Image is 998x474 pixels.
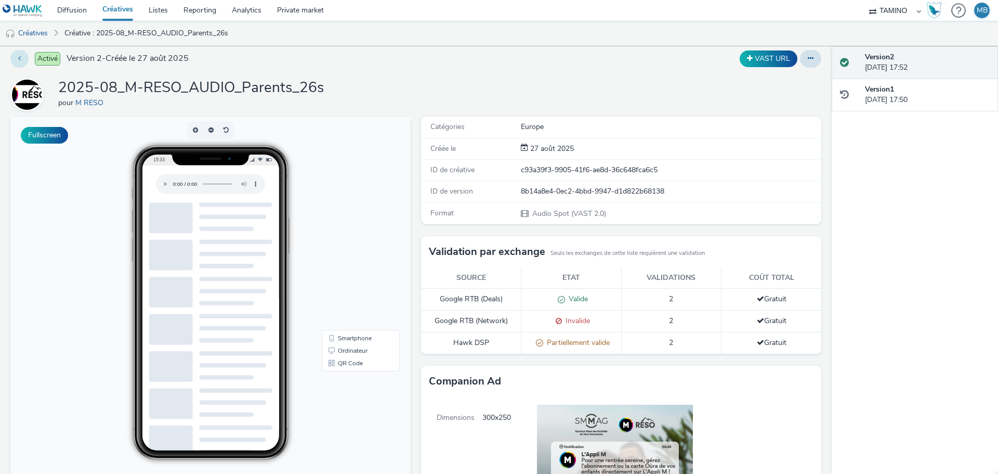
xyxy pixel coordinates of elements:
[721,267,822,289] th: Coût total
[12,80,42,110] img: M RESO
[562,316,590,326] span: Invalide
[669,316,673,326] span: 2
[565,294,588,304] span: Valide
[313,228,387,240] li: Ordinateur
[521,165,820,175] div: c93a39f3-9905-41f6-ae8d-36c648fca6c5
[58,98,75,108] span: pour
[421,267,521,289] th: Source
[740,50,797,67] button: VAST URL
[313,240,387,253] li: QR Code
[669,294,673,304] span: 2
[327,231,357,237] span: Ordinateur
[531,209,606,219] span: Audio Spot (VAST 2.0)
[67,53,189,65] span: Version 2 - Créée le 27 août 2025
[528,144,574,154] div: Création 27 août 2025, 17:50
[757,338,786,348] span: Gratuit
[737,50,800,67] div: Dupliquer la créative en un VAST URL
[21,127,68,144] button: Fullscreen
[10,89,48,99] a: M RESO
[528,144,574,153] span: 27 août 2025
[757,316,786,326] span: Gratuit
[59,21,233,46] a: Créative : 2025-08_M-RESO_AUDIO_Parents_26s
[430,122,465,132] span: Catégories
[926,2,942,19] img: Hawk Academy
[521,186,820,197] div: 8b14a8e4-0ec2-4bbd-9947-d1d822b68138
[58,78,324,98] h1: 2025-08_M-RESO_AUDIO_Parents_26s
[669,338,673,348] span: 2
[421,311,521,332] td: Google RTB (Network)
[550,249,705,258] small: Seuls les exchanges de cette liste requièrent une validation
[621,267,721,289] th: Validations
[313,215,387,228] li: Smartphone
[429,374,501,389] h3: Companion Ad
[865,52,894,62] strong: Version 2
[543,338,610,348] span: Partiellement valide
[430,208,454,218] span: Format
[327,244,352,250] span: QR Code
[926,2,946,19] a: Hawk Academy
[421,289,521,311] td: Google RTB (Deals)
[865,84,990,106] div: [DATE] 17:50
[977,3,988,18] div: MB
[865,52,990,73] div: [DATE] 17:52
[421,332,521,354] td: Hawk DSP
[429,244,545,260] h3: Validation par exchange
[865,84,894,94] strong: Version 1
[35,52,60,66] span: Activé
[430,165,475,175] span: ID de créative
[327,219,361,225] span: Smartphone
[430,144,456,153] span: Créée le
[430,186,473,196] span: ID de version
[757,294,786,304] span: Gratuit
[143,40,154,46] span: 15:33
[75,98,108,108] a: M RESO
[521,122,820,132] div: Europe
[5,29,16,39] img: audio
[521,267,622,289] th: Etat
[3,4,43,17] img: undefined Logo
